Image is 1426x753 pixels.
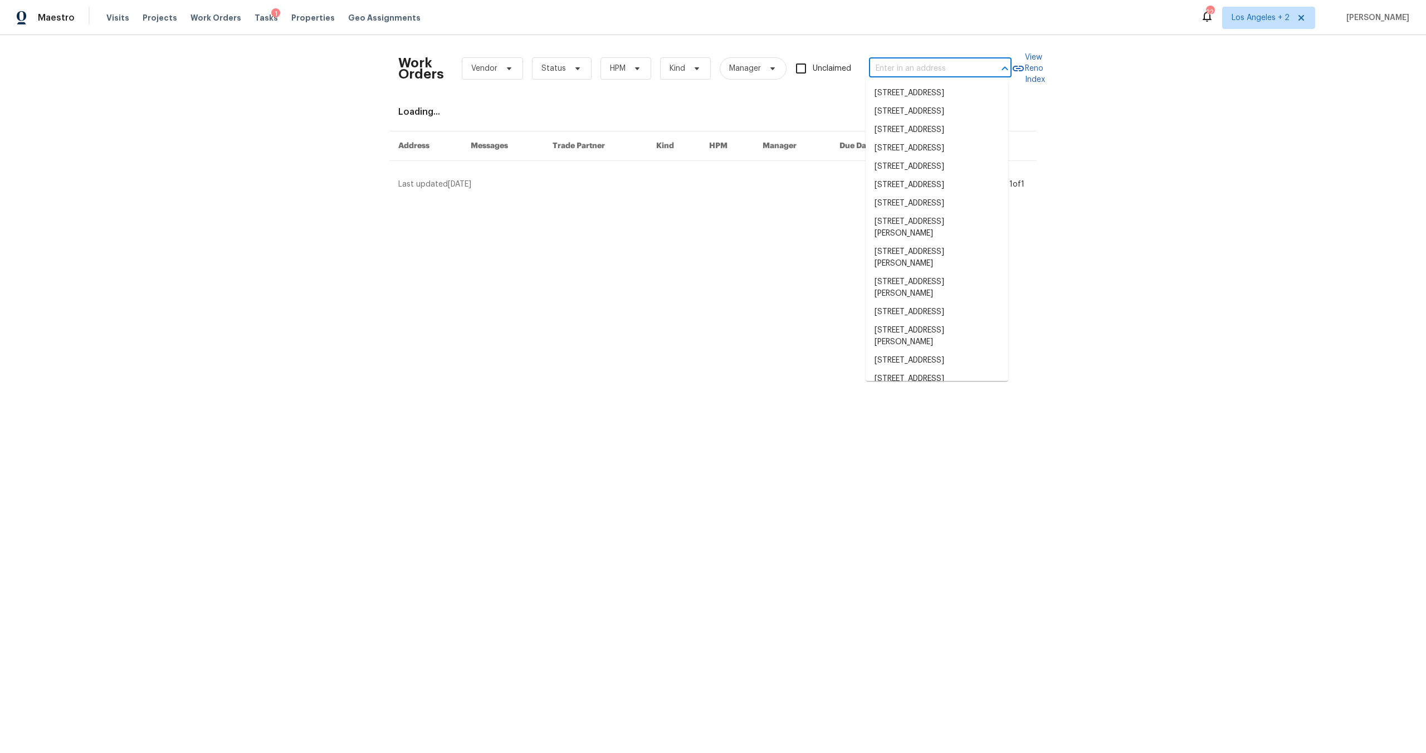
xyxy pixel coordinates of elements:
[348,12,421,23] span: Geo Assignments
[462,131,544,161] th: Messages
[866,351,1008,370] li: [STREET_ADDRESS]
[143,12,177,23] span: Projects
[670,63,685,74] span: Kind
[866,158,1008,176] li: [STREET_ADDRESS]
[754,131,831,161] th: Manager
[997,61,1013,76] button: Close
[866,194,1008,213] li: [STREET_ADDRESS]
[866,84,1008,102] li: [STREET_ADDRESS]
[106,12,129,23] span: Visits
[255,14,278,22] span: Tasks
[398,57,444,80] h2: Work Orders
[38,12,75,23] span: Maestro
[1012,52,1045,85] a: View Reno Index
[544,131,648,161] th: Trade Partner
[271,8,280,19] div: 1
[291,12,335,23] span: Properties
[1206,7,1214,18] div: 22
[866,370,1008,388] li: [STREET_ADDRESS]
[471,63,497,74] span: Vendor
[729,63,761,74] span: Manager
[866,243,1008,273] li: [STREET_ADDRESS][PERSON_NAME]
[541,63,566,74] span: Status
[700,131,754,161] th: HPM
[866,273,1008,303] li: [STREET_ADDRESS][PERSON_NAME]
[866,139,1008,158] li: [STREET_ADDRESS]
[866,102,1008,121] li: [STREET_ADDRESS]
[869,60,980,77] input: Enter in an address
[866,121,1008,139] li: [STREET_ADDRESS]
[831,131,907,161] th: Due Date
[1342,12,1409,23] span: [PERSON_NAME]
[1009,179,1024,190] div: 1 of 1
[813,63,851,75] span: Unclaimed
[866,303,1008,321] li: [STREET_ADDRESS]
[191,12,241,23] span: Work Orders
[389,131,462,161] th: Address
[866,176,1008,194] li: [STREET_ADDRESS]
[1232,12,1290,23] span: Los Angeles + 2
[398,179,1006,190] div: Last updated
[448,180,471,188] span: [DATE]
[866,213,1008,243] li: [STREET_ADDRESS][PERSON_NAME]
[610,63,626,74] span: HPM
[647,131,700,161] th: Kind
[866,321,1008,351] li: [STREET_ADDRESS][PERSON_NAME]
[398,106,1028,118] div: Loading...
